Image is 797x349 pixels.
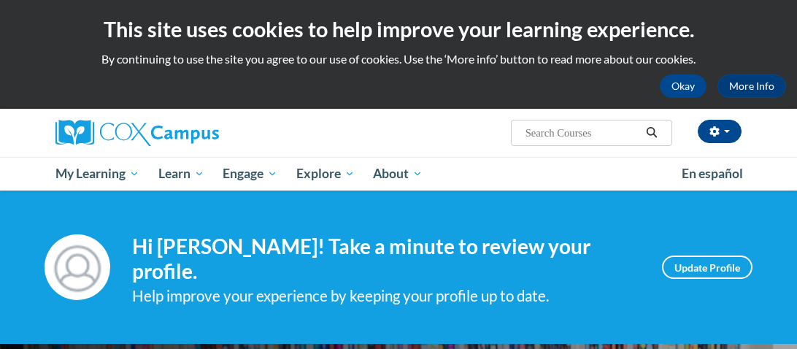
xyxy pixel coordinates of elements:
[213,157,287,191] a: Engage
[45,234,110,300] img: Profile Image
[524,124,641,142] input: Search Courses
[296,165,355,183] span: Explore
[287,157,364,191] a: Explore
[717,74,786,98] a: More Info
[45,157,752,191] div: Main menu
[373,165,423,183] span: About
[149,157,214,191] a: Learn
[662,256,752,279] a: Update Profile
[672,158,752,189] a: En español
[158,165,204,183] span: Learn
[55,120,219,146] img: Cox Campus
[46,157,149,191] a: My Learning
[11,15,786,44] h2: This site uses cookies to help improve your learning experience.
[682,166,743,181] span: En español
[55,120,269,146] a: Cox Campus
[132,284,640,308] div: Help improve your experience by keeping your profile up to date.
[660,74,706,98] button: Okay
[364,157,433,191] a: About
[223,165,277,183] span: Engage
[132,234,640,283] h4: Hi [PERSON_NAME]! Take a minute to review your profile.
[641,124,663,142] button: Search
[55,165,139,183] span: My Learning
[698,120,742,143] button: Account Settings
[11,51,786,67] p: By continuing to use the site you agree to our use of cookies. Use the ‘More info’ button to read...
